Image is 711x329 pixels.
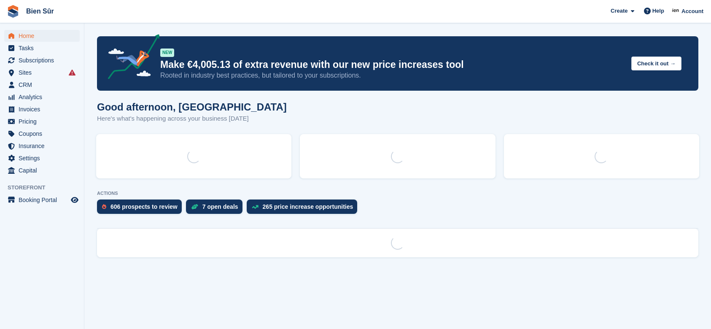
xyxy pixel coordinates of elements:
i: Smart entry sync failures have occurred [69,69,75,76]
a: menu [4,54,80,66]
span: Invoices [19,103,69,115]
a: menu [4,194,80,206]
p: Rooted in industry best practices, but tailored to your subscriptions. [160,71,625,80]
a: Bien Sûr [23,4,57,18]
span: Help [652,7,664,15]
span: CRM [19,79,69,91]
a: menu [4,91,80,103]
p: ACTIONS [97,191,698,196]
img: deal-1b604bf984904fb50ccaf53a9ad4b4a5d6e5aea283cecdc64d6e3604feb123c2.svg [191,204,198,210]
a: menu [4,128,80,140]
div: 606 prospects to review [110,203,178,210]
a: menu [4,116,80,127]
p: Here's what's happening across your business [DATE] [97,114,287,124]
a: menu [4,79,80,91]
img: price_increase_opportunities-93ffe204e8149a01c8c9dc8f82e8f89637d9d84a8eef4429ea346261dce0b2c0.svg [252,205,259,209]
p: Make €4,005.13 of extra revenue with our new price increases tool [160,59,625,71]
a: 265 price increase opportunities [247,200,362,218]
span: Insurance [19,140,69,152]
span: Create [611,7,628,15]
span: Storefront [8,183,84,192]
a: Preview store [70,195,80,205]
a: 606 prospects to review [97,200,186,218]
h1: Good afternoon, [GEOGRAPHIC_DATA] [97,101,287,113]
a: menu [4,103,80,115]
a: menu [4,30,80,42]
span: Tasks [19,42,69,54]
span: Capital [19,164,69,176]
span: Settings [19,152,69,164]
a: menu [4,67,80,78]
span: Pricing [19,116,69,127]
a: menu [4,164,80,176]
img: price-adjustments-announcement-icon-8257ccfd72463d97f412b2fc003d46551f7dbcb40ab6d574587a9cd5c0d94... [101,34,160,82]
span: Sites [19,67,69,78]
img: prospect-51fa495bee0391a8d652442698ab0144808aea92771e9ea1ae160a38d050c398.svg [102,204,106,209]
span: Coupons [19,128,69,140]
img: stora-icon-8386f47178a22dfd0bd8f6a31ec36ba5ce8667c1dd55bd0f319d3a0aa187defe.svg [7,5,19,18]
span: Subscriptions [19,54,69,66]
a: 7 open deals [186,200,247,218]
span: Analytics [19,91,69,103]
button: Check it out → [631,57,681,70]
span: Home [19,30,69,42]
img: Asmaa Habri [672,7,680,15]
a: menu [4,140,80,152]
div: 265 price increase opportunities [263,203,353,210]
div: 7 open deals [202,203,238,210]
a: menu [4,42,80,54]
span: Booking Portal [19,194,69,206]
a: menu [4,152,80,164]
span: Account [681,7,703,16]
div: NEW [160,49,174,57]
